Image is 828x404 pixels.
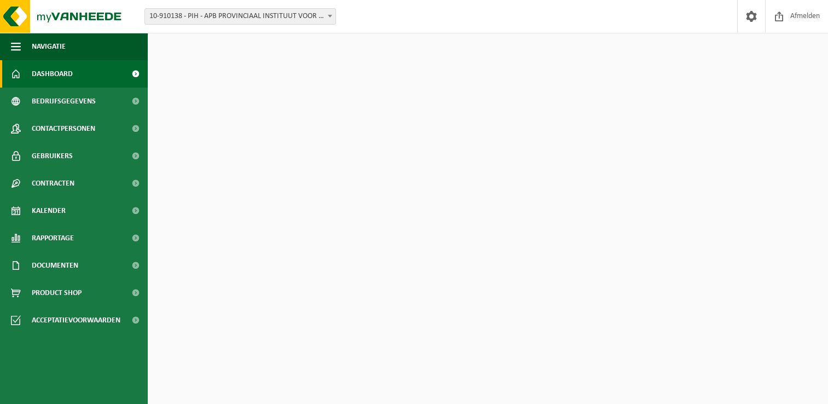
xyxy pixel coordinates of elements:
span: Contracten [32,170,74,197]
span: 10-910138 - PIH - APB PROVINCIAAL INSTITUUT VOOR HYGIENE - ANTWERPEN [145,9,335,24]
span: Bedrijfsgegevens [32,88,96,115]
span: Contactpersonen [32,115,95,142]
span: 10-910138 - PIH - APB PROVINCIAAL INSTITUUT VOOR HYGIENE - ANTWERPEN [144,8,336,25]
span: Acceptatievoorwaarden [32,307,120,334]
span: Kalender [32,197,66,224]
span: Dashboard [32,60,73,88]
span: Product Shop [32,279,82,307]
span: Navigatie [32,33,66,60]
span: Gebruikers [32,142,73,170]
span: Rapportage [32,224,74,252]
span: Documenten [32,252,78,279]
